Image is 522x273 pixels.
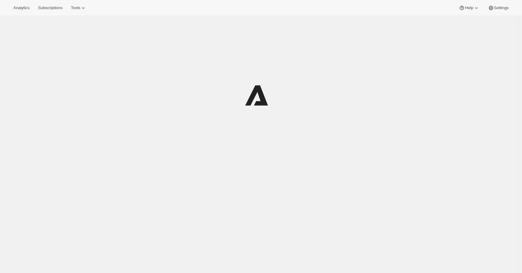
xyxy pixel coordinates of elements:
button: Analytics [10,4,33,12]
span: Settings [494,5,509,10]
span: Tools [71,5,80,10]
button: Subscriptions [34,4,66,12]
span: Subscriptions [38,5,62,10]
button: Settings [484,4,512,12]
button: Help [455,4,483,12]
span: Analytics [13,5,29,10]
button: Tools [67,4,90,12]
span: Help [465,5,473,10]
